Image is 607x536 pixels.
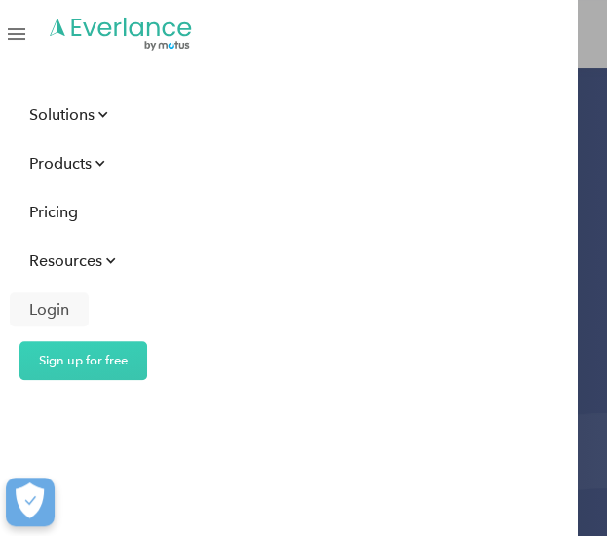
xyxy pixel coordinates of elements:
[29,297,69,322] div: Login
[29,102,95,127] div: Solutions
[10,97,124,132] div: Solutions
[10,292,89,326] a: Login
[10,195,97,229] a: Pricing
[10,244,132,278] div: Resources
[48,16,194,53] a: Go to homepage
[10,146,121,180] div: Products
[29,200,78,224] div: Pricing
[29,151,92,175] div: Products
[19,341,147,380] a: Sign up for free
[29,249,102,273] div: Resources
[6,478,55,526] button: Cookies Settings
